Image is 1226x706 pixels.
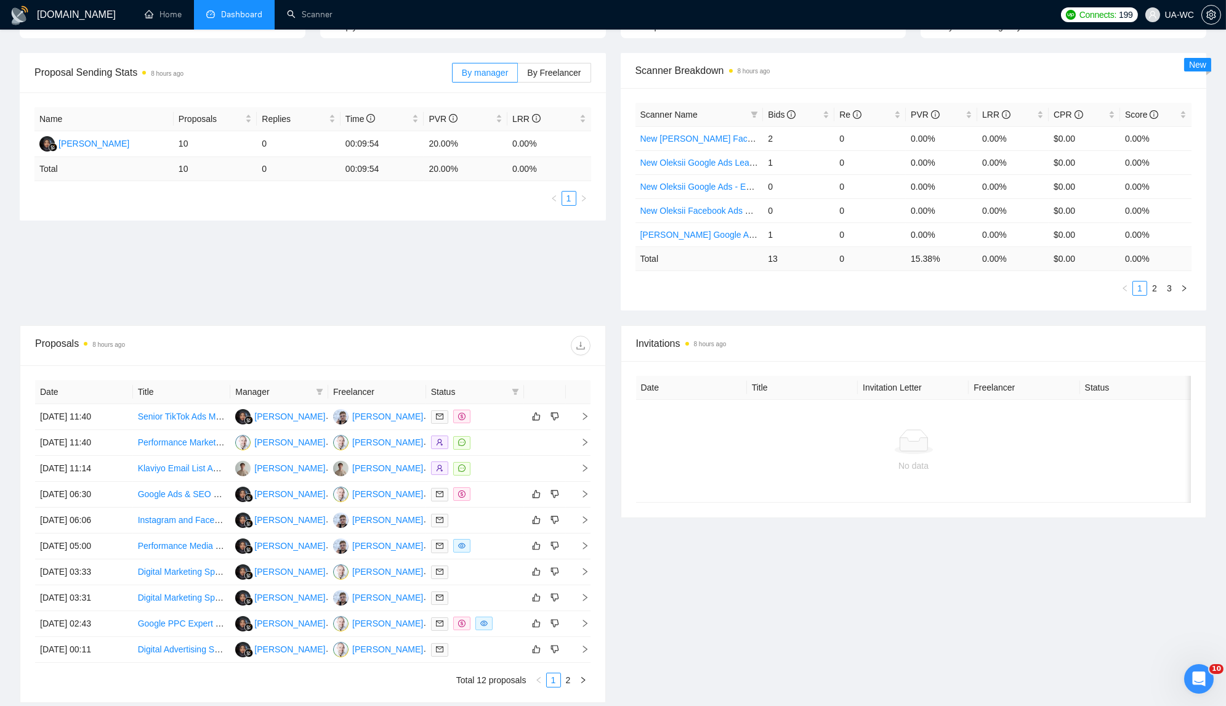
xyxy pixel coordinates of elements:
[333,616,349,631] img: OC
[576,673,591,688] button: right
[640,110,698,120] span: Scanner Name
[571,464,589,473] span: right
[1075,110,1083,119] span: info-circle
[547,642,562,657] button: dislike
[174,131,257,157] td: 10
[751,111,758,118] span: filter
[834,126,906,150] td: 0
[313,383,326,401] span: filter
[550,567,559,577] span: dislike
[529,513,544,527] button: like
[352,436,423,449] div: [PERSON_NAME]
[235,461,251,476] img: AP
[462,68,508,78] span: By manager
[341,131,424,157] td: 00:09:54
[550,195,558,202] span: left
[333,409,349,424] img: IG
[532,644,541,654] span: like
[636,376,747,400] th: Date
[748,105,760,124] span: filter
[562,191,576,206] li: 1
[738,68,770,75] time: 8 hours ago
[352,591,423,604] div: [PERSON_NAME]
[333,644,423,654] a: OC[PERSON_NAME]
[235,435,251,450] img: OC
[235,592,325,602] a: AZ[PERSON_NAME]
[763,222,834,246] td: 1
[977,246,1049,270] td: 0.00 %
[547,538,562,553] button: dislike
[547,191,562,206] li: Previous Page
[507,157,591,181] td: 0.00 %
[547,487,562,501] button: dislike
[436,620,443,627] span: mail
[1049,246,1120,270] td: $ 0.00
[579,676,587,684] span: right
[1147,281,1162,296] li: 2
[1054,110,1083,120] span: CPR
[576,191,591,206] li: Next Page
[977,198,1049,222] td: 0.00%
[1120,198,1192,222] td: 0.00%
[35,482,133,508] td: [DATE] 06:30
[39,138,129,148] a: AZ[PERSON_NAME]
[34,157,174,181] td: Total
[254,565,325,578] div: [PERSON_NAME]
[58,137,129,150] div: [PERSON_NAME]
[345,114,375,124] span: Time
[1162,281,1177,296] li: 3
[35,404,133,430] td: [DATE] 11:40
[458,465,466,472] span: message
[1177,281,1192,296] button: right
[529,616,544,631] button: like
[571,490,589,498] span: right
[931,110,940,119] span: info-circle
[235,487,251,502] img: AZ
[768,110,796,120] span: Bids
[235,409,251,424] img: AZ
[145,9,182,20] a: homeHome
[977,174,1049,198] td: 0.00%
[333,437,423,447] a: OC[PERSON_NAME]
[333,461,349,476] img: AP
[1120,150,1192,174] td: 0.00%
[576,191,591,206] button: right
[138,412,243,421] a: Senior TikTok Ads Manager
[328,380,426,404] th: Freelancer
[235,616,251,631] img: AZ
[1148,282,1161,295] a: 2
[262,112,326,126] span: Replies
[35,508,133,534] td: [DATE] 06:06
[235,564,251,580] img: AZ
[235,411,325,421] a: AZ[PERSON_NAME]
[34,65,452,80] span: Proposal Sending Stats
[834,246,906,270] td: 0
[562,673,575,687] a: 2
[382,22,407,31] span: 0.00%
[352,539,423,553] div: [PERSON_NAME]
[458,413,466,420] span: dollar
[834,198,906,222] td: 0
[244,493,253,502] img: gigradar-bm.png
[858,376,969,400] th: Invitation Letter
[235,540,325,550] a: AZ[PERSON_NAME]
[235,513,251,528] img: AZ
[580,195,587,202] span: right
[244,597,253,606] img: gigradar-bm.png
[333,487,349,502] img: OC
[1049,198,1120,222] td: $0.00
[982,110,1010,120] span: LRR
[254,617,325,630] div: [PERSON_NAME]
[906,174,977,198] td: 0.00%
[436,594,443,601] span: mail
[39,136,55,152] img: AZ
[1049,150,1120,174] td: $0.00
[1120,126,1192,150] td: 0.00%
[244,545,253,554] img: gigradar-bm.png
[34,107,174,131] th: Name
[235,437,325,447] a: OC[PERSON_NAME]
[235,618,325,628] a: AZ[PERSON_NAME]
[257,131,341,157] td: 0
[436,465,443,472] span: user-add
[550,593,559,603] span: dislike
